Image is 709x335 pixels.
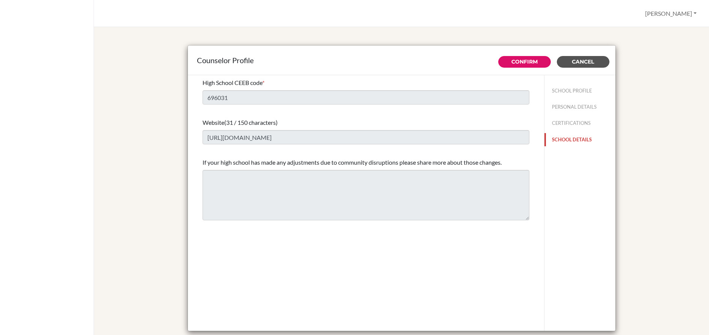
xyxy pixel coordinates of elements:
button: CERTIFICATIONS [544,117,615,130]
span: If your high school has made any adjustments due to community disruptions please share more about... [203,159,502,166]
div: Counselor Profile [197,55,606,66]
button: SCHOOL DETAILS [544,133,615,146]
button: SCHOOL PROFILE [544,84,615,97]
span: Website [203,119,224,126]
button: PERSONAL DETAILS [544,100,615,114]
span: (31 / 150 characters) [224,119,278,126]
span: High School CEEB code [203,79,262,86]
button: [PERSON_NAME] [642,6,700,21]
